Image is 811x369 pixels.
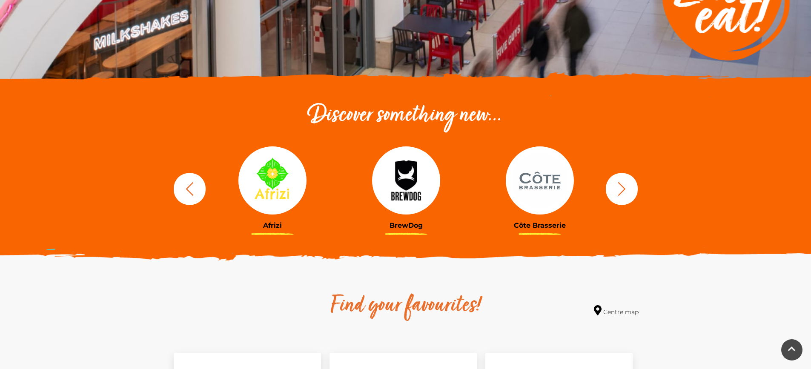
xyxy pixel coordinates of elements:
[212,221,333,229] h3: Afrizi
[212,146,333,229] a: Afrizi
[346,146,467,229] a: BrewDog
[479,221,600,229] h3: Côte Brasserie
[250,292,561,320] h2: Find your favourites!
[479,146,600,229] a: Côte Brasserie
[346,221,467,229] h3: BrewDog
[594,305,639,317] a: Centre map
[169,102,642,129] h2: Discover something new...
